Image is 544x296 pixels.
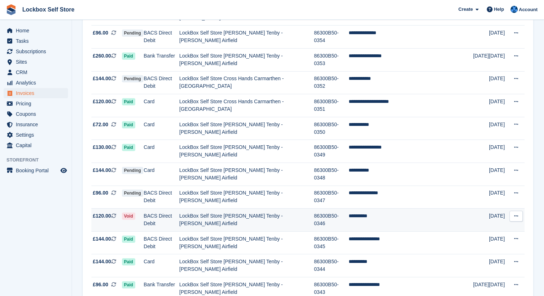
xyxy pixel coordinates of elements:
[314,254,349,277] td: 86300B50-0344
[93,258,111,265] span: £144.00
[489,254,509,277] td: [DATE]
[458,6,473,13] span: Create
[314,94,349,117] td: 86300B50-0351
[179,26,314,49] td: LockBox Self Store [PERSON_NAME] Tenby - [PERSON_NAME] Airfield
[122,167,143,174] span: Pending
[93,75,111,82] span: £144.00
[314,49,349,72] td: 86300B50-0353
[4,36,68,46] a: menu
[489,140,509,163] td: [DATE]
[16,165,59,176] span: Booking Portal
[122,213,135,220] span: Void
[144,117,179,140] td: Card
[489,94,509,117] td: [DATE]
[314,140,349,163] td: 86300B50-0349
[144,26,179,49] td: BACS Direct Debit
[144,71,179,94] td: BACS Direct Debit
[489,26,509,49] td: [DATE]
[4,140,68,150] a: menu
[16,99,59,109] span: Pricing
[314,26,349,49] td: 86300B50-0354
[122,75,143,82] span: Pending
[16,109,59,119] span: Coupons
[122,236,135,243] span: Paid
[144,94,179,117] td: Card
[144,231,179,254] td: BACS Direct Debit
[93,98,111,105] span: £120.00
[16,78,59,88] span: Analytics
[144,209,179,232] td: BACS Direct Debit
[93,212,111,220] span: £120.00
[179,186,314,209] td: LockBox Self Store [PERSON_NAME] Tenby - [PERSON_NAME] Airfield
[16,46,59,56] span: Subscriptions
[19,4,77,15] a: Lockbox Self Store
[93,29,108,37] span: £96.00
[314,71,349,94] td: 86300B50-0352
[16,26,59,36] span: Home
[314,163,349,186] td: 86300B50-0348
[489,209,509,232] td: [DATE]
[4,78,68,88] a: menu
[489,117,509,140] td: [DATE]
[93,121,108,128] span: £72.00
[144,186,179,209] td: BACS Direct Debit
[16,67,59,77] span: CRM
[4,67,68,77] a: menu
[122,190,143,197] span: Pending
[144,163,179,186] td: Card
[16,140,59,150] span: Capital
[489,231,509,254] td: [DATE]
[144,49,179,72] td: Bank Transfer
[4,165,68,176] a: menu
[122,121,135,128] span: Paid
[6,4,17,15] img: stora-icon-8386f47178a22dfd0bd8f6a31ec36ba5ce8667c1dd55bd0f319d3a0aa187defe.svg
[4,99,68,109] a: menu
[144,254,179,277] td: Card
[4,130,68,140] a: menu
[489,186,509,209] td: [DATE]
[511,6,518,13] img: Naomi Davies
[489,163,509,186] td: [DATE]
[179,231,314,254] td: LockBox Self Store [PERSON_NAME] Tenby - [PERSON_NAME] Airfield
[314,186,349,209] td: 86300B50-0347
[6,156,72,164] span: Storefront
[144,140,179,163] td: Card
[122,53,135,60] span: Paid
[179,49,314,72] td: LockBox Self Store [PERSON_NAME] Tenby - [PERSON_NAME] Airfield
[93,189,108,197] span: £96.00
[179,209,314,232] td: LockBox Self Store [PERSON_NAME] Tenby - [PERSON_NAME] Airfield
[179,163,314,186] td: LockBox Self Store [PERSON_NAME] Tenby - [PERSON_NAME] Airfield
[179,71,314,94] td: LockBox Self Store Cross Hands Carmarthen - [GEOGRAPHIC_DATA]
[179,140,314,163] td: LockBox Self Store [PERSON_NAME] Tenby - [PERSON_NAME] Airfield
[314,209,349,232] td: 86300B50-0346
[93,52,111,60] span: £260.00
[16,88,59,98] span: Invoices
[59,166,68,175] a: Preview store
[179,254,314,277] td: LockBox Self Store [PERSON_NAME] Tenby - [PERSON_NAME] Airfield
[93,235,111,243] span: £144.00
[4,88,68,98] a: menu
[179,94,314,117] td: LockBox Self Store Cross Hands Carmarthen - [GEOGRAPHIC_DATA]
[4,46,68,56] a: menu
[489,49,509,72] td: [DATE]
[122,29,143,37] span: Pending
[4,119,68,129] a: menu
[122,98,135,105] span: Paid
[16,119,59,129] span: Insurance
[122,144,135,151] span: Paid
[314,231,349,254] td: 86300B50-0345
[494,6,504,13] span: Help
[16,57,59,67] span: Sites
[122,258,135,265] span: Paid
[16,130,59,140] span: Settings
[93,167,111,174] span: £144.00
[4,26,68,36] a: menu
[4,109,68,119] a: menu
[16,36,59,46] span: Tasks
[314,117,349,140] td: 86300B50-0350
[473,49,489,72] td: [DATE]
[4,57,68,67] a: menu
[122,281,135,288] span: Paid
[93,281,108,288] span: £96.00
[179,117,314,140] td: LockBox Self Store [PERSON_NAME] Tenby - [PERSON_NAME] Airfield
